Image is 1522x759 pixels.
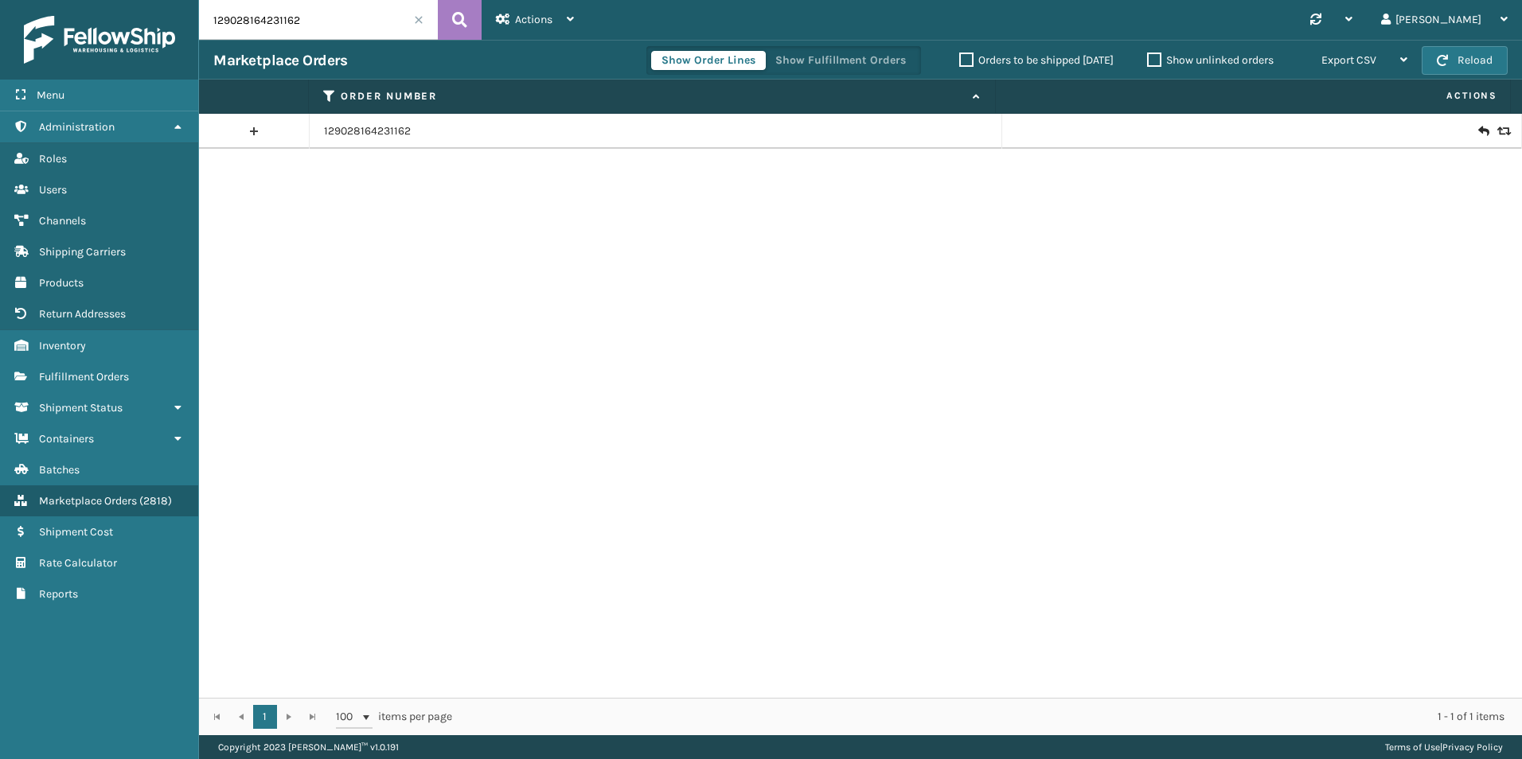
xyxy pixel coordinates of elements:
[39,494,137,508] span: Marketplace Orders
[39,401,123,415] span: Shipment Status
[39,556,117,570] span: Rate Calculator
[474,709,1504,725] div: 1 - 1 of 1 items
[1001,83,1507,109] span: Actions
[39,587,78,601] span: Reports
[24,16,175,64] img: logo
[39,307,126,321] span: Return Addresses
[765,51,916,70] button: Show Fulfillment Orders
[253,705,277,729] a: 1
[39,152,67,165] span: Roles
[213,51,347,70] h3: Marketplace Orders
[39,276,84,290] span: Products
[39,339,86,352] span: Inventory
[39,120,115,134] span: Administration
[1442,741,1503,753] a: Privacy Policy
[336,705,452,729] span: items per page
[39,432,94,446] span: Containers
[336,709,360,725] span: 100
[39,370,129,383] span: Fulfillment Orders
[39,183,67,197] span: Users
[515,13,552,26] span: Actions
[39,463,80,477] span: Batches
[1497,126,1507,137] i: Replace
[1385,735,1503,759] div: |
[39,214,86,228] span: Channels
[1422,46,1508,75] button: Reload
[1147,53,1274,67] label: Show unlinked orders
[139,494,172,508] span: ( 2818 )
[324,123,411,139] a: 129028164231162
[218,735,399,759] p: Copyright 2023 [PERSON_NAME]™ v 1.0.191
[341,89,965,103] label: Order Number
[1478,123,1488,139] i: Create Return Label
[37,88,64,102] span: Menu
[39,245,126,259] span: Shipping Carriers
[1321,53,1376,67] span: Export CSV
[1385,741,1440,753] a: Terms of Use
[651,51,766,70] button: Show Order Lines
[39,525,113,539] span: Shipment Cost
[959,53,1114,67] label: Orders to be shipped [DATE]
